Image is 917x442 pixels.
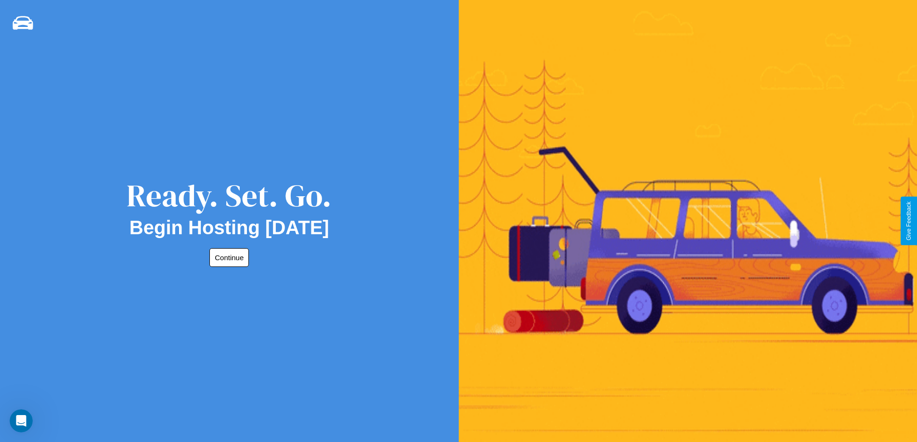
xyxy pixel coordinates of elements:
button: Continue [209,248,249,267]
div: Give Feedback [905,202,912,240]
h2: Begin Hosting [DATE] [129,217,329,239]
iframe: Intercom live chat [10,409,33,432]
div: Ready. Set. Go. [127,174,332,217]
